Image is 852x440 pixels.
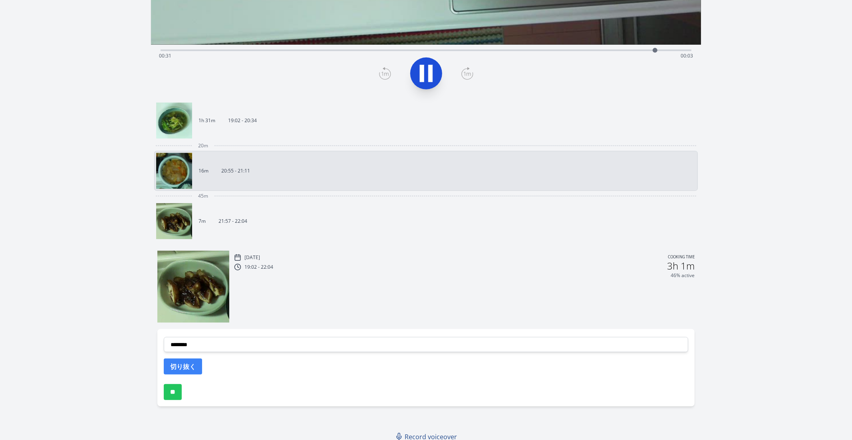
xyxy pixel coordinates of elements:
[199,168,209,174] p: 16m
[221,168,250,174] p: 20:55 - 21:11
[159,52,171,59] span: 00:31
[244,254,260,261] p: [DATE]
[199,218,206,224] p: 7m
[156,103,192,139] img: 250615100341_thumb.jpeg
[228,117,257,124] p: 19:02 - 20:34
[244,264,273,270] p: 19:02 - 22:04
[156,153,192,189] img: 250615115552_thumb.jpeg
[218,218,247,224] p: 21:57 - 22:04
[198,193,208,199] span: 45m
[157,251,229,323] img: 250615125745_thumb.jpeg
[199,117,215,124] p: 1h 31m
[164,359,202,375] button: 切り抜く
[668,254,695,261] p: Cooking time
[198,143,208,149] span: 20m
[681,52,693,59] span: 00:03
[667,261,695,271] h2: 3h 1m
[156,203,192,239] img: 250615125745_thumb.jpeg
[671,272,695,279] p: 46% active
